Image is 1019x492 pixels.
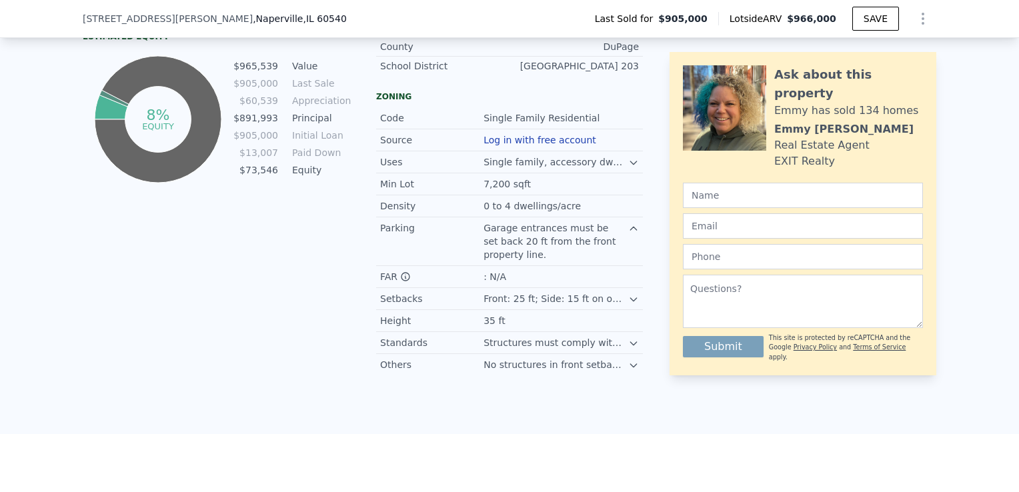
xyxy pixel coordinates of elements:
input: Phone [683,244,923,269]
input: Email [683,213,923,239]
span: Last Sold for [595,12,659,25]
div: FAR [380,270,483,283]
td: Value [289,59,349,73]
tspan: 8% [146,107,169,123]
div: [GEOGRAPHIC_DATA] 203 [510,59,639,73]
div: This site is protected by reCAPTCHA and the Google and apply. [769,333,923,362]
div: Source [380,133,483,147]
td: Appreciation [289,93,349,108]
span: $966,000 [787,13,836,24]
div: DuPage [510,40,639,53]
span: Lotside ARV [730,12,787,25]
button: Show Options [910,5,936,32]
div: Uses [380,155,483,169]
span: , Naperville [253,12,347,25]
div: Min Lot [380,177,483,191]
td: Equity [289,163,349,177]
div: Garage entrances must be set back 20 ft from the front property line. [483,221,628,261]
div: Zoning [376,91,643,102]
div: : N/A [483,270,509,283]
a: Terms of Service [853,343,906,351]
div: Others [380,358,483,371]
div: EXIT Realty [774,153,835,169]
td: $905,000 [233,128,279,143]
div: School District [380,59,510,73]
div: Emmy has sold 134 homes [774,103,918,119]
tspan: equity [142,121,174,131]
input: Name [683,183,923,208]
button: SAVE [852,7,899,31]
td: Initial Loan [289,128,349,143]
div: 35 ft [483,314,507,327]
span: , IL 60540 [303,13,346,24]
td: Principal [289,111,349,125]
div: 0 to 4 dwellings/acre [483,199,584,213]
div: Parking [380,221,483,235]
td: $891,993 [233,111,279,125]
div: Ask about this property [774,65,923,103]
td: Last Sale [289,76,349,91]
div: Standards [380,336,483,349]
div: Emmy [PERSON_NAME] [774,121,914,137]
div: Density [380,199,483,213]
td: $13,007 [233,145,279,160]
td: $73,546 [233,163,279,177]
div: Single family, accessory dwelling unit, manufactured housing, planned residential developments, m... [483,155,628,169]
div: County [380,40,510,53]
div: Front: 25 ft; Side: 15 ft on one, 5 ft on the other; Rear: 15 ft [483,292,628,305]
button: Log in with free account [483,135,596,145]
td: Paid Down [289,145,349,160]
div: Setbacks [380,292,483,305]
td: $60,539 [233,93,279,108]
button: Submit [683,336,764,357]
span: [STREET_ADDRESS][PERSON_NAME] [83,12,253,25]
div: No structures in front setback area; accessory structures limited in size and height. [483,358,628,371]
td: $905,000 [233,76,279,91]
span: $905,000 [658,12,708,25]
div: Code [380,111,483,125]
div: Height [380,314,483,327]
div: Real Estate Agent [774,137,870,153]
div: 7,200 sqft [483,177,534,191]
div: Structures must comply with specified setback, parking, and other standards. [483,336,628,349]
td: $965,539 [233,59,279,73]
a: Privacy Policy [794,343,837,351]
div: Single Family Residential [483,111,602,125]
